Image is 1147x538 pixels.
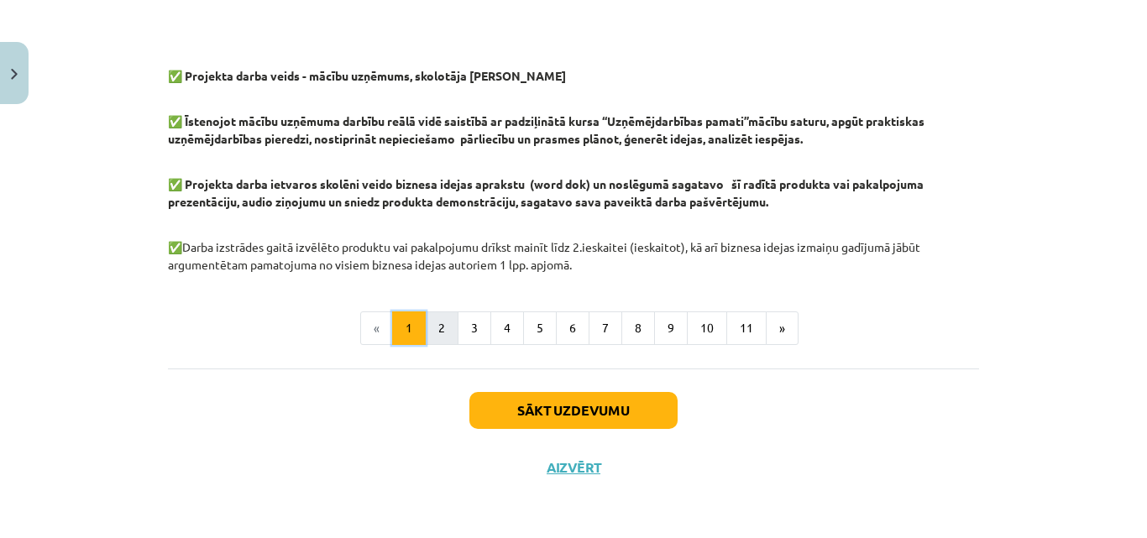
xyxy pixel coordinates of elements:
b: Īstenojot mācību uzņēmuma darbību reālā vidē saistībā ar padziļinātā kursa “Uzņēmējdarbības pamat... [168,113,924,146]
button: » [766,311,799,345]
b: Projekta darba veids - mācību uzņēmums, skolotāja [PERSON_NAME] [185,68,566,83]
button: 7 [589,311,622,345]
p: ✅ [168,158,979,211]
button: 6 [556,311,589,345]
p: ✅ [168,95,979,148]
p: ✅ Darba izstrādes gaitā izvēlēto produktu vai pakalpojumu drīkst mainīt līdz 2.ieskaitei (ieskait... [168,221,979,274]
button: Sākt uzdevumu [469,392,678,429]
img: icon-close-lesson-0947bae3869378f0d4975bcd49f059093ad1ed9edebbc8119c70593378902aed.svg [11,69,18,80]
button: 11 [726,311,767,345]
p: ✅ [168,50,979,85]
button: 5 [523,311,557,345]
button: Aizvērt [542,459,605,476]
button: 8 [621,311,655,345]
button: 1 [392,311,426,345]
button: 3 [458,311,491,345]
button: 2 [425,311,458,345]
button: 10 [687,311,727,345]
nav: Page navigation example [168,311,979,345]
button: 4 [490,311,524,345]
button: 9 [654,311,688,345]
b: Projekta darba ietvaros skolēni veido biznesa idejas aprakstu (word dok) un noslēgumā sagatavo šī... [168,176,924,209]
